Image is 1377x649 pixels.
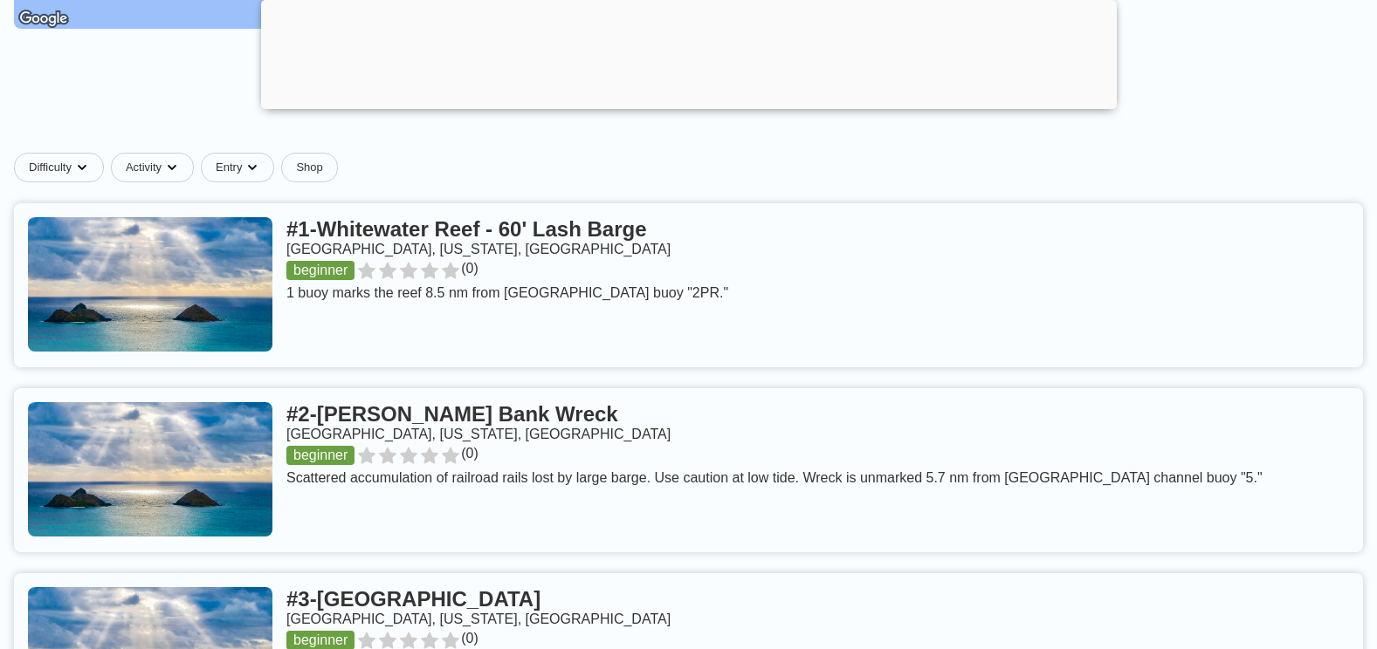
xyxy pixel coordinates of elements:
[216,161,242,174] span: Entry
[126,161,162,174] span: Activity
[281,153,337,182] a: Shop
[165,161,179,174] img: dropdown caret
[14,153,111,182] button: Difficultydropdown caret
[75,161,89,174] img: dropdown caret
[201,153,281,182] button: Entrydropdown caret
[29,161,72,174] span: Difficulty
[245,161,259,174] img: dropdown caret
[111,153,201,182] button: Activitydropdown caret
